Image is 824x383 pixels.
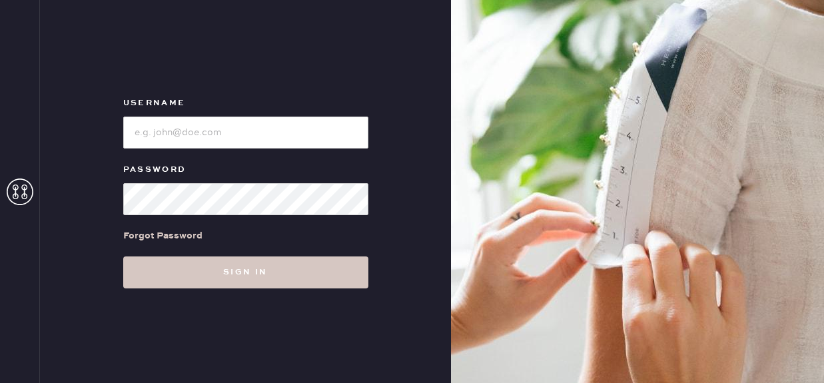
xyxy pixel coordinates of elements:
label: Password [123,162,368,178]
div: Forgot Password [123,228,203,243]
label: Username [123,95,368,111]
button: Sign in [123,256,368,288]
a: Forgot Password [123,215,203,256]
input: e.g. john@doe.com [123,117,368,149]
